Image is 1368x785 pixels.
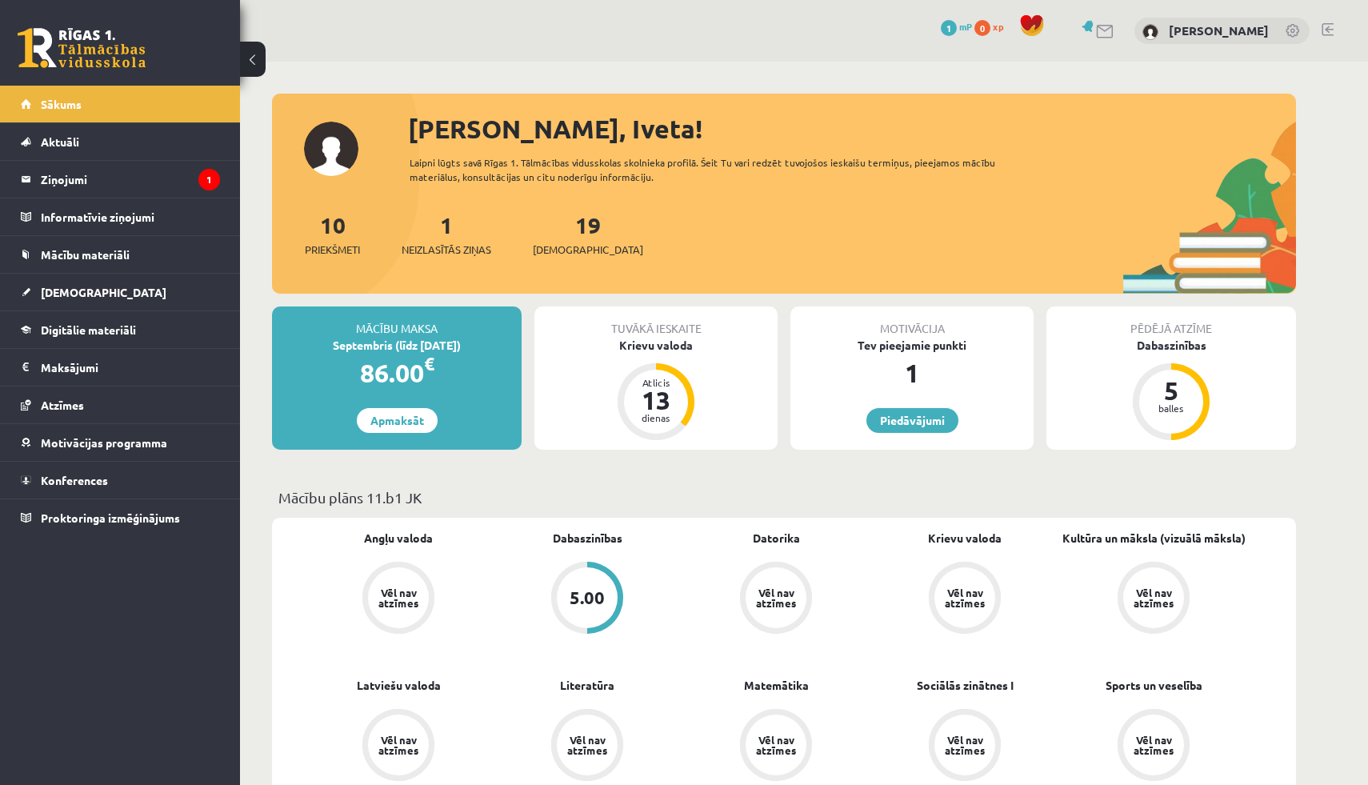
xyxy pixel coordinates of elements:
a: Literatūra [560,677,614,694]
a: Vēl nav atzīmes [304,709,493,784]
a: Dabaszinības 5 balles [1046,337,1296,443]
span: 0 [974,20,990,36]
a: Atzīmes [21,386,220,423]
a: Dabaszinības [553,530,622,547]
a: Vēl nav atzīmes [682,709,870,784]
legend: Ziņojumi [41,161,220,198]
a: Informatīvie ziņojumi [21,198,220,235]
div: Vēl nav atzīmes [565,735,610,755]
div: Vēl nav atzīmes [754,735,798,755]
a: Matemātika [744,677,809,694]
div: Pēdējā atzīme [1046,306,1296,337]
span: Aktuāli [41,134,79,149]
span: [DEMOGRAPHIC_DATA] [533,242,643,258]
span: € [424,352,434,375]
div: [PERSON_NAME], Iveta! [408,110,1296,148]
a: Apmaksāt [357,408,438,433]
span: Mācību materiāli [41,247,130,262]
div: Motivācija [790,306,1034,337]
div: Tev pieejamie punkti [790,337,1034,354]
a: 1Neizlasītās ziņas [402,210,491,258]
legend: Maksājumi [41,349,220,386]
span: Neizlasītās ziņas [402,242,491,258]
a: Proktoringa izmēģinājums [21,499,220,536]
span: 1 [941,20,957,36]
a: 0 xp [974,20,1011,33]
a: Kultūra un māksla (vizuālā māksla) [1062,530,1246,547]
a: Digitālie materiāli [21,311,220,348]
div: 13 [632,387,680,413]
div: Mācību maksa [272,306,522,337]
a: Mācību materiāli [21,236,220,273]
div: Vēl nav atzīmes [942,735,987,755]
span: Priekšmeti [305,242,360,258]
a: Sociālās zinātnes I [917,677,1014,694]
div: 86.00 [272,354,522,392]
a: [DEMOGRAPHIC_DATA] [21,274,220,310]
a: Vēl nav atzīmes [1059,709,1248,784]
div: Septembris (līdz [DATE]) [272,337,522,354]
a: Piedāvājumi [866,408,958,433]
a: Vēl nav atzīmes [1059,562,1248,637]
img: Iveta Eglīte [1142,24,1158,40]
div: Krievu valoda [534,337,778,354]
div: Laipni lūgts savā Rīgas 1. Tālmācības vidusskolas skolnieka profilā. Šeit Tu vari redzēt tuvojošo... [410,155,1024,184]
div: Vēl nav atzīmes [1131,587,1176,608]
a: Maksājumi [21,349,220,386]
a: Vēl nav atzīmes [682,562,870,637]
div: Dabaszinības [1046,337,1296,354]
a: Ziņojumi1 [21,161,220,198]
a: 19[DEMOGRAPHIC_DATA] [533,210,643,258]
div: 5 [1147,378,1195,403]
div: Atlicis [632,378,680,387]
div: 5.00 [570,589,605,607]
span: xp [993,20,1003,33]
span: Konferences [41,473,108,487]
i: 1 [198,169,220,190]
div: Vēl nav atzīmes [376,587,421,608]
a: Datorika [753,530,800,547]
a: Motivācijas programma [21,424,220,461]
div: Vēl nav atzīmes [376,735,421,755]
a: Vēl nav atzīmes [493,709,682,784]
p: Mācību plāns 11.b1 JK [278,487,1290,508]
a: Aktuāli [21,123,220,160]
a: Krievu valoda [928,530,1002,547]
a: Rīgas 1. Tālmācības vidusskola [18,28,146,68]
div: 1 [790,354,1034,392]
a: Vēl nav atzīmes [870,562,1059,637]
div: Vēl nav atzīmes [754,587,798,608]
span: [DEMOGRAPHIC_DATA] [41,285,166,299]
span: Atzīmes [41,398,84,412]
div: Tuvākā ieskaite [534,306,778,337]
a: [PERSON_NAME] [1169,22,1269,38]
span: Proktoringa izmēģinājums [41,511,180,525]
legend: Informatīvie ziņojumi [41,198,220,235]
span: Sākums [41,97,82,111]
span: Digitālie materiāli [41,322,136,337]
span: Motivācijas programma [41,435,167,450]
a: Latviešu valoda [357,677,441,694]
div: dienas [632,413,680,423]
div: Vēl nav atzīmes [1131,735,1176,755]
a: Vēl nav atzīmes [870,709,1059,784]
a: 5.00 [493,562,682,637]
a: 10Priekšmeti [305,210,360,258]
a: 1 mP [941,20,972,33]
a: Angļu valoda [364,530,433,547]
a: Krievu valoda Atlicis 13 dienas [534,337,778,443]
a: Vēl nav atzīmes [304,562,493,637]
a: Sākums [21,86,220,122]
div: Vēl nav atzīmes [942,587,987,608]
div: balles [1147,403,1195,413]
a: Konferences [21,462,220,499]
a: Sports un veselība [1106,677,1202,694]
span: mP [959,20,972,33]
